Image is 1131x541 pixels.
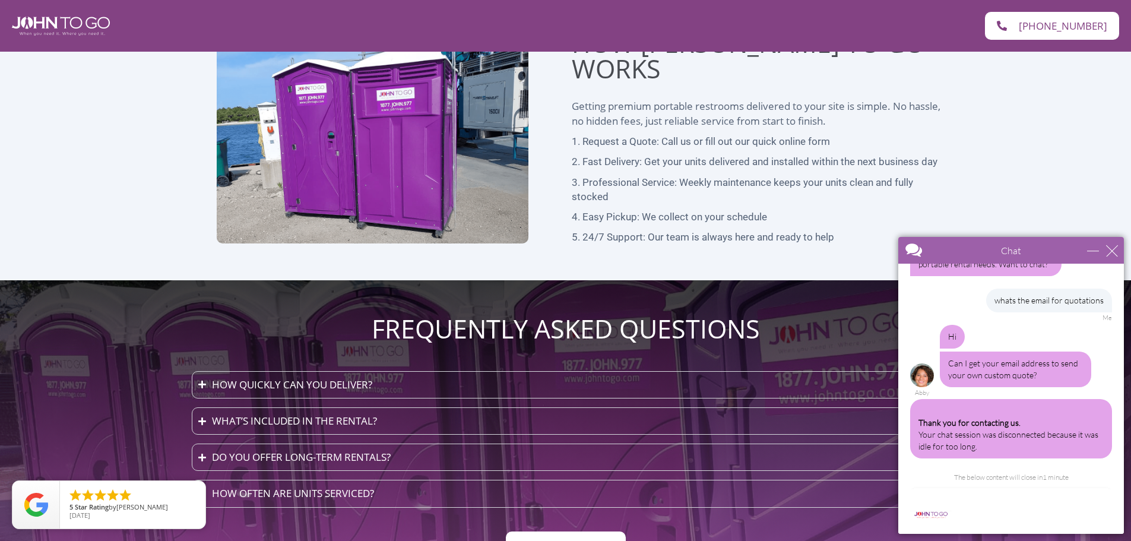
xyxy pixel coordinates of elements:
span: Getting premium portable restrooms delivered to your site is simple. No hassle, no hidden fees, j... [572,99,940,127]
img: John To Go [12,17,110,36]
span: 4. Easy Pickup: We collect on your schedule [572,210,767,224]
div: How often are units serviced? [212,486,374,501]
span: 5. 24/7 Support: Our team is always here and ready to help [572,230,834,244]
img: Review Rating [24,493,48,517]
li:  [68,488,83,502]
h2: Frequently Asked Questions [186,316,946,341]
img: Porta potty rentals in Suffolk Long Island [217,31,528,243]
span: by [69,504,196,512]
div: Do you offer long-term rentals? [212,450,391,464]
li:  [118,488,132,502]
li:  [81,488,95,502]
span: 5 [69,502,73,511]
span: [DATE] [69,511,90,520]
h2: How [PERSON_NAME] To Go Works [572,30,946,81]
summary: Do you offer long-term rentals? [192,444,940,471]
span: 3. Professional Service: Weekly maintenance keeps your units clean and fully stocked [572,175,946,204]
span: 1. Request a Quote: Call us or fill out our quick online form [572,134,830,148]
div: Accordion. Open links with Enter or Space, close with Escape, and navigate with Arrow Keys [192,371,940,508]
span: [PERSON_NAME] [116,502,168,511]
div: How quickly can you deliver? [212,378,372,392]
summary: What’s included in the rental? [192,407,940,435]
div: What’s included in the rental? [212,414,377,428]
li:  [106,488,120,502]
summary: How quickly can you deliver? [192,371,940,398]
li:  [93,488,107,502]
iframe: Live Chat Box [891,230,1131,541]
span: [PHONE_NUMBER] [1019,21,1107,31]
span: 2. Fast Delivery: Get your units delivered and installed within the next business day [572,154,937,169]
a: [PHONE_NUMBER] [985,12,1119,40]
span: Star Rating [75,502,109,511]
summary: How often are units serviced? [192,480,940,507]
